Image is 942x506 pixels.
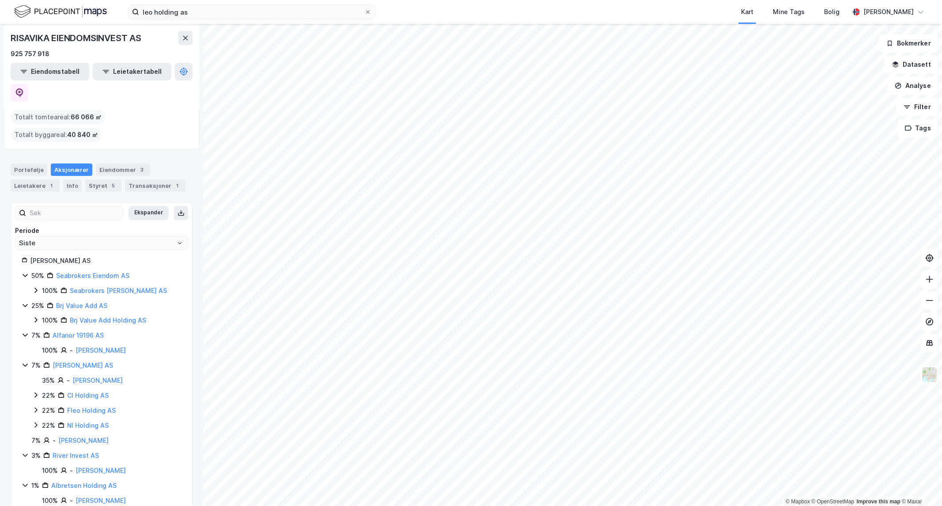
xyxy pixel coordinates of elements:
[53,452,99,459] a: River Invest AS
[887,77,938,95] button: Analyse
[67,375,70,386] div: -
[70,287,167,294] a: Seabrokers [PERSON_NAME] AS
[11,49,49,59] div: 925 757 918
[125,179,185,192] div: Transaksjoner
[898,464,942,506] iframe: Chat Widget
[42,285,58,296] div: 100%
[773,7,805,17] div: Mine Tags
[31,360,41,371] div: 7%
[67,407,116,414] a: Fleo Holding AS
[42,420,55,431] div: 22%
[56,272,129,279] a: Seabrokers Eiendom AS
[173,181,182,190] div: 1
[11,63,89,80] button: Eiendomstabell
[741,7,753,17] div: Kart
[26,206,123,220] input: Søk
[67,392,109,399] a: Cl Holding AS
[896,98,938,116] button: Filter
[71,112,102,122] span: 66 066 ㎡
[42,495,58,506] div: 100%
[42,465,58,476] div: 100%
[14,4,107,19] img: logo.f888ab2527a4732fd821a326f86c7f29.svg
[857,498,900,505] a: Improve this map
[56,302,107,309] a: Brj Value Add AS
[31,330,41,341] div: 7%
[42,315,58,326] div: 100%
[53,331,104,339] a: Alfanor 19196 AS
[15,225,188,236] div: Periode
[53,361,113,369] a: [PERSON_NAME] AS
[72,377,123,384] a: [PERSON_NAME]
[31,435,41,446] div: 7%
[863,7,914,17] div: [PERSON_NAME]
[31,480,39,491] div: 1%
[11,128,102,142] div: Totalt byggareal :
[139,5,364,19] input: Søk på adresse, matrikkel, gårdeiere, leietakere eller personer
[786,498,810,505] a: Mapbox
[176,240,183,247] button: Open
[11,164,47,176] div: Portefølje
[76,497,126,504] a: [PERSON_NAME]
[76,467,126,474] a: [PERSON_NAME]
[58,437,109,444] a: [PERSON_NAME]
[70,465,73,476] div: -
[15,236,188,250] input: ClearOpen
[42,405,55,416] div: 22%
[824,7,840,17] div: Bolig
[898,464,942,506] div: Kontrollprogram for chat
[31,301,44,311] div: 25%
[47,181,56,190] div: 1
[85,179,121,192] div: Styret
[30,255,182,266] div: [PERSON_NAME] AS
[70,495,73,506] div: -
[109,181,118,190] div: 5
[31,450,41,461] div: 3%
[31,270,44,281] div: 50%
[42,375,55,386] div: 35%
[67,422,109,429] a: Nl Holding AS
[11,179,60,192] div: Leietakere
[67,129,98,140] span: 40 840 ㎡
[885,56,938,73] button: Datasett
[11,31,143,45] div: RISAVIKA EIENDOMSINVEST AS
[96,164,150,176] div: Eiendommer
[42,345,58,356] div: 100%
[812,498,855,505] a: OpenStreetMap
[129,206,169,220] button: Ekspander
[76,346,126,354] a: [PERSON_NAME]
[921,366,938,383] img: Z
[42,390,55,401] div: 22%
[70,345,73,356] div: -
[93,63,171,80] button: Leietakertabell
[63,179,82,192] div: Info
[53,435,56,446] div: -
[138,165,147,174] div: 3
[879,34,938,52] button: Bokmerker
[51,482,117,489] a: Albretsen Holding AS
[11,110,105,124] div: Totalt tomteareal :
[70,316,146,324] a: Brj Value Add Holding AS
[51,164,92,176] div: Aksjonærer
[897,119,938,137] button: Tags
